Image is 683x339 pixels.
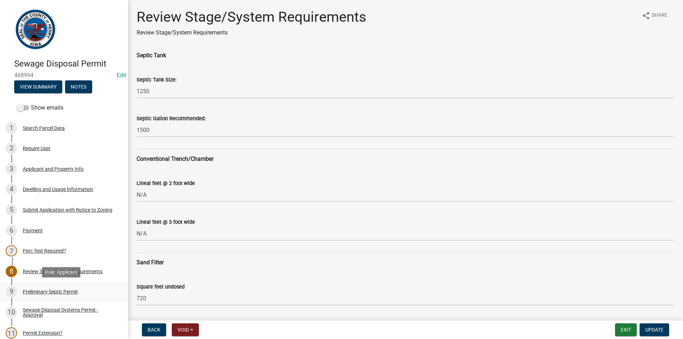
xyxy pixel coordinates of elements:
[6,327,17,339] div: 11
[14,59,122,69] h4: Sewage Disposal Permit
[615,323,637,336] button: Exit
[6,266,17,277] div: 8
[652,11,667,20] span: Share
[636,9,673,22] button: shareShare
[137,285,185,290] label: Square feet undosed
[6,122,17,134] div: 1
[137,78,176,83] label: Septic Tank Size:
[23,330,63,335] div: Permit Extension?
[65,80,92,93] button: Notes
[137,9,366,26] h1: Review Stage/System Requirements
[23,307,117,317] div: Sewage Disposal Systems Permit - Approval
[645,327,663,333] span: Update
[23,248,66,253] div: Perc Test Required?
[142,323,166,336] button: Back
[23,269,102,274] div: Review Stage/System Requirements
[137,220,195,225] label: Lineal feet @ 3 foot wide
[178,327,189,333] span: Void
[23,126,65,131] div: Search Parcel Data
[137,181,195,186] label: Lineal feet @ 2 foot wide
[23,166,84,171] div: Applicant and Property Info
[17,104,63,112] label: Show emails
[6,204,17,216] div: 5
[6,307,17,318] div: 10
[14,72,114,79] span: 468994
[137,28,366,37] p: Review Stage/System Requirements
[14,84,62,90] wm-modal-confirm: Summary
[172,323,199,336] button: Void
[23,228,43,233] div: Payment
[6,163,17,175] div: 3
[137,155,213,162] b: Conventional Trench/Chamber
[6,245,17,256] div: 7
[65,84,92,90] wm-modal-confirm: Notes
[6,286,17,297] div: 9
[23,146,51,151] div: Require User
[6,143,17,154] div: 2
[137,259,164,266] b: Sand Filter
[642,11,650,20] i: share
[117,72,126,79] wm-modal-confirm: Edit Application Number
[137,116,206,121] label: Septic Gallon Recommended:
[148,327,160,333] span: Back
[117,72,126,79] a: Edit
[6,225,17,236] div: 6
[137,52,166,59] b: Septic Tank
[42,267,80,277] div: Role: Applicant
[14,7,57,51] img: Henry County, Iowa
[23,207,112,212] div: Submit Application with Notice to Zoning
[23,187,93,192] div: Dwelling and Usage Information
[640,323,669,336] button: Update
[23,289,78,294] div: Preliminary Septic Permit
[6,184,17,195] div: 4
[14,80,62,93] button: View Summary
